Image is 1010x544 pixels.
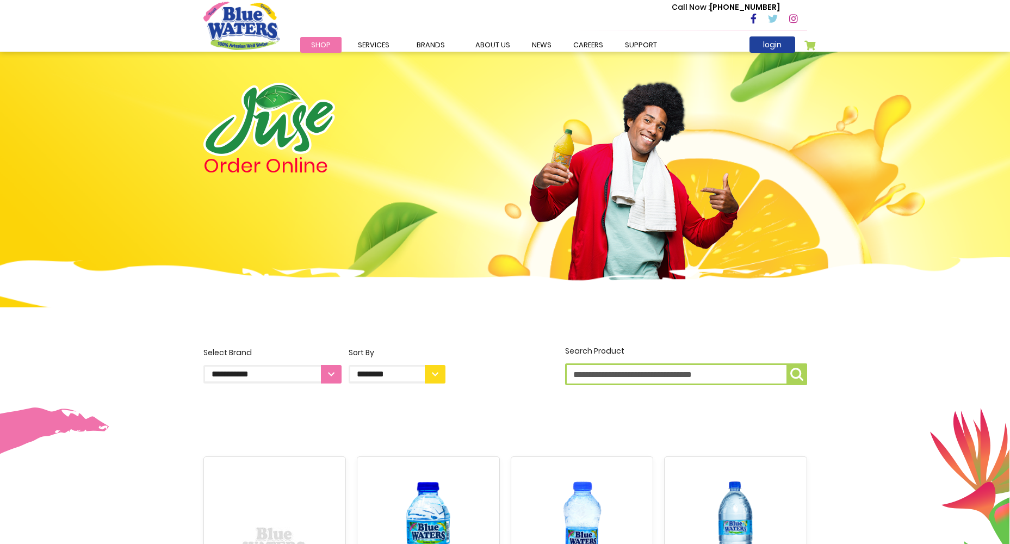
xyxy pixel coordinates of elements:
span: Call Now : [672,2,710,13]
img: search-icon.png [790,368,803,381]
a: login [749,36,795,53]
button: Search Product [786,363,807,385]
a: store logo [203,2,280,50]
span: Shop [311,40,331,50]
p: [PHONE_NUMBER] [672,2,780,13]
div: Sort By [349,347,445,358]
span: Brands [417,40,445,50]
a: News [521,37,562,53]
input: Search Product [565,363,807,385]
a: about us [464,37,521,53]
span: Services [358,40,389,50]
img: logo [203,83,335,156]
select: Select Brand [203,365,342,384]
a: support [614,37,668,53]
select: Sort By [349,365,445,384]
a: careers [562,37,614,53]
h4: Order Online [203,156,445,176]
img: man.png [528,63,740,295]
label: Search Product [565,345,807,385]
label: Select Brand [203,347,342,384]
